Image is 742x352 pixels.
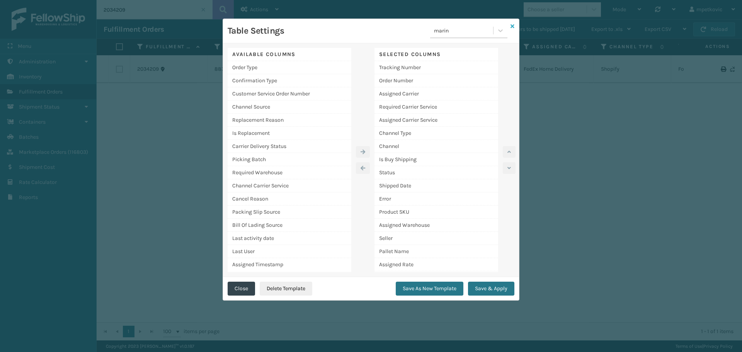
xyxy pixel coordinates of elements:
[374,166,498,179] div: Status
[228,140,351,153] div: Carrier Delivery Status
[374,271,498,284] div: Reference Number
[434,27,494,35] div: marin
[228,245,351,258] div: Last User
[374,179,498,192] div: Shipped Date
[228,282,255,296] button: Close
[374,258,498,271] div: Assigned Rate
[374,192,498,206] div: Error
[396,282,463,296] button: Save As New Template
[374,140,498,153] div: Channel
[228,87,351,100] div: Customer Service Order Number
[228,258,351,271] div: Assigned Timestamp
[374,74,498,87] div: Order Number
[374,219,498,232] div: Assigned Warehouse
[374,100,498,114] div: Required Carrier Service
[374,48,498,61] div: Selected Columns
[228,127,351,140] div: Is Replacement
[374,245,498,258] div: Pallet Name
[374,153,498,166] div: Is Buy Shipping
[228,219,351,232] div: Bill Of Lading Source
[228,166,351,179] div: Required Warehouse
[228,100,351,114] div: Channel Source
[228,48,351,61] div: Available Columns
[374,61,498,74] div: Tracking Number
[374,87,498,100] div: Assigned Carrier
[228,206,351,219] div: Packing Slip Source
[374,127,498,140] div: Channel Type
[228,192,351,206] div: Cancel Reason
[374,114,498,127] div: Assigned Carrier Service
[468,282,514,296] button: Save & Apply
[228,25,284,37] h3: Table Settings
[374,206,498,219] div: Product SKU
[228,153,351,166] div: Picking Batch
[374,232,498,245] div: Seller
[228,74,351,87] div: Confirmation Type
[260,282,312,296] button: Delete Template
[228,114,351,127] div: Replacement Reason
[228,61,351,74] div: Order Type
[228,179,351,192] div: Channel Carrier Service
[228,232,351,245] div: Last activity date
